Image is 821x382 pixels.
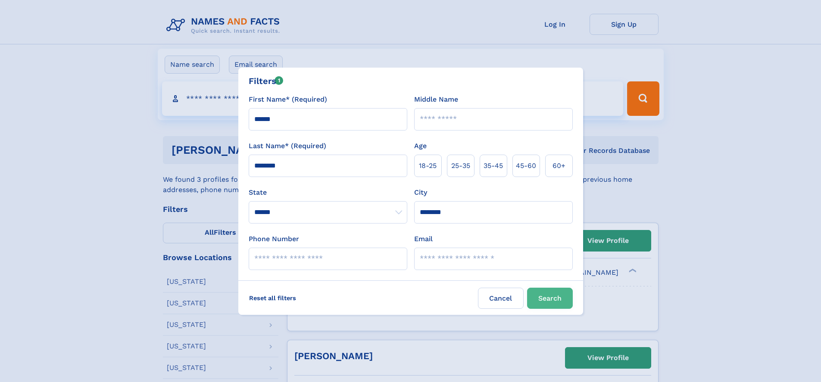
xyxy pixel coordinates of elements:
label: Reset all filters [243,288,302,308]
label: Middle Name [414,94,458,105]
label: Cancel [478,288,524,309]
label: Age [414,141,427,151]
label: Email [414,234,433,244]
label: Last Name* (Required) [249,141,326,151]
span: 18‑25 [419,161,437,171]
span: 35‑45 [484,161,503,171]
label: Phone Number [249,234,299,244]
span: 60+ [553,161,565,171]
label: State [249,187,407,198]
label: City [414,187,427,198]
span: 25‑35 [451,161,470,171]
div: Filters [249,75,284,87]
label: First Name* (Required) [249,94,327,105]
button: Search [527,288,573,309]
span: 45‑60 [516,161,536,171]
